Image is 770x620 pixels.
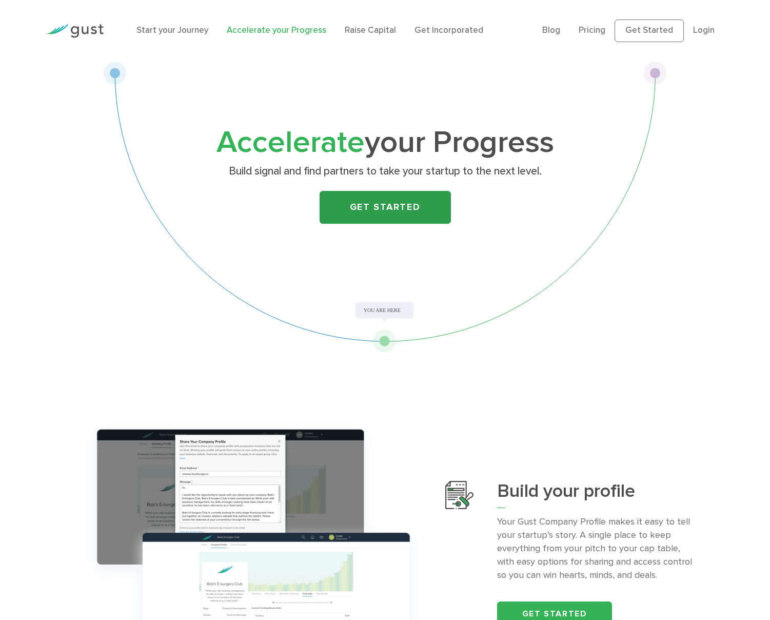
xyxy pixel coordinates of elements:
[216,124,365,161] span: Accelerate
[345,25,396,35] a: Raise Capital
[320,191,451,224] a: Get Started
[136,25,208,35] a: Start your Journey
[497,481,693,508] h3: Build your profile
[183,129,588,157] h1: your Progress
[497,515,693,582] p: Your Gust Company Profile makes it easy to tell your startup’s story. A single place to keep ever...
[693,25,715,35] a: Login
[579,25,605,35] a: Pricing
[227,25,326,35] a: Accelerate your Progress
[46,24,104,38] img: Gust Logo
[186,164,584,179] p: Build signal and find partners to take your startup to the next level.
[414,25,483,35] a: Get Incorporated
[615,20,684,42] a: Get Started
[445,481,473,509] img: Build Your Profile
[542,25,560,35] a: Blog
